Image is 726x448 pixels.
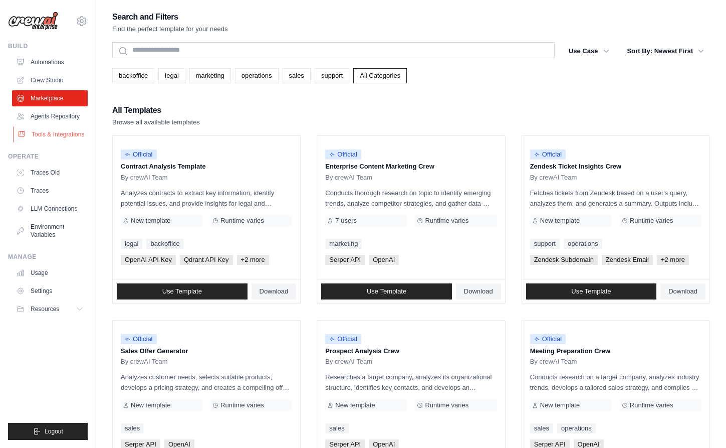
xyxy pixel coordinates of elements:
h2: All Templates [112,103,200,117]
a: operations [564,239,602,249]
span: Runtime varies [630,217,673,225]
span: 7 users [335,217,357,225]
span: Use Template [162,287,202,295]
span: OpenAI [369,255,399,265]
h2: Search and Filters [112,10,228,24]
a: backoffice [146,239,183,249]
span: Download [260,287,289,295]
div: Operate [8,153,88,161]
p: Enterprise Content Marketing Crew [325,162,497,172]
p: Conducts thorough research on topic to identify emerging trends, analyze competitor strategies, a... [325,188,497,209]
span: +2 more [657,255,689,265]
p: Find the perfect template for your needs [112,24,228,34]
button: Use Case [563,42,615,60]
a: marketing [325,239,362,249]
span: Official [530,150,566,160]
span: New template [335,401,375,409]
a: All Categories [353,68,407,83]
a: operations [235,68,279,83]
span: Download [668,287,697,295]
a: Tools & Integrations [13,126,89,142]
p: Prospect Analysis Crew [325,346,497,356]
a: Download [456,283,501,300]
span: By crewAI Team [325,358,372,366]
span: New template [131,217,170,225]
span: Runtime varies [425,217,468,225]
p: Sales Offer Generator [121,346,292,356]
a: sales [530,423,553,433]
a: sales [121,423,144,433]
p: Researches a target company, analyzes its organizational structure, identifies key contacts, and ... [325,372,497,393]
a: Use Template [117,283,248,300]
span: Download [464,287,493,295]
span: Zendesk Subdomain [530,255,598,265]
span: Serper API [325,255,365,265]
a: sales [283,68,311,83]
button: Resources [12,301,88,317]
a: marketing [189,68,231,83]
span: Runtime varies [425,401,468,409]
a: backoffice [112,68,154,83]
span: Logout [45,427,63,435]
a: LLM Connections [12,201,88,217]
span: +2 more [237,255,269,265]
span: New template [131,401,170,409]
button: Logout [8,423,88,440]
a: Use Template [321,283,452,300]
span: By crewAI Team [530,174,577,182]
p: Browse all available templates [112,117,200,127]
button: Sort By: Newest First [621,42,710,60]
a: sales [325,423,348,433]
span: Zendesk Email [602,255,653,265]
a: Crew Studio [12,72,88,88]
a: Agents Repository [12,108,88,124]
span: Qdrant API Key [180,255,233,265]
span: Runtime varies [220,401,264,409]
a: Download [660,283,705,300]
p: Meeting Preparation Crew [530,346,701,356]
a: Use Template [526,283,657,300]
a: support [315,68,349,83]
span: By crewAI Team [121,174,168,182]
span: Official [325,334,361,344]
span: Runtime varies [220,217,264,225]
span: Official [530,334,566,344]
p: Fetches tickets from Zendesk based on a user's query, analyzes them, and generates a summary. Out... [530,188,701,209]
span: Resources [31,305,59,313]
div: Build [8,42,88,50]
span: Official [325,150,361,160]
a: Traces [12,183,88,199]
span: By crewAI Team [530,358,577,366]
a: Environment Variables [12,219,88,243]
a: legal [158,68,185,83]
span: Official [121,334,157,344]
p: Conducts research on a target company, analyzes industry trends, develops a tailored sales strate... [530,372,701,393]
span: By crewAI Team [121,358,168,366]
span: New template [540,401,580,409]
a: Settings [12,283,88,299]
div: Manage [8,253,88,261]
p: Analyzes customer needs, selects suitable products, develops a pricing strategy, and creates a co... [121,372,292,393]
a: support [530,239,560,249]
p: Analyzes contracts to extract key information, identify potential issues, and provide insights fo... [121,188,292,209]
a: Usage [12,265,88,281]
span: Use Template [367,287,406,295]
a: Download [252,283,297,300]
a: operations [557,423,596,433]
a: Traces Old [12,165,88,181]
span: Use Template [571,287,611,295]
a: Automations [12,54,88,70]
span: OpenAI API Key [121,255,176,265]
span: By crewAI Team [325,174,372,182]
span: Runtime varies [630,401,673,409]
a: Marketplace [12,90,88,106]
img: Logo [8,12,58,31]
span: New template [540,217,580,225]
p: Contract Analysis Template [121,162,292,172]
p: Zendesk Ticket Insights Crew [530,162,701,172]
span: Official [121,150,157,160]
a: legal [121,239,142,249]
